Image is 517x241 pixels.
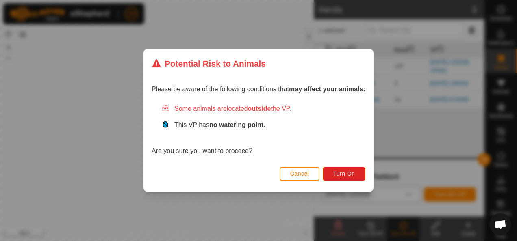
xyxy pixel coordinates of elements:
div: Some animals are [161,104,365,114]
strong: outside [248,105,271,112]
a: Open chat [489,213,511,235]
span: This VP has [174,122,265,129]
strong: no watering point. [209,122,265,129]
button: Turn On [323,167,365,181]
div: Are you sure you want to proceed? [152,104,365,156]
button: Cancel [280,167,320,181]
div: Potential Risk to Animals [152,57,266,70]
span: Turn On [333,171,355,177]
span: located the VP. [227,105,291,112]
span: Please be aware of the following conditions that [152,86,365,93]
span: Cancel [290,171,309,177]
strong: may affect your animals: [289,86,365,93]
